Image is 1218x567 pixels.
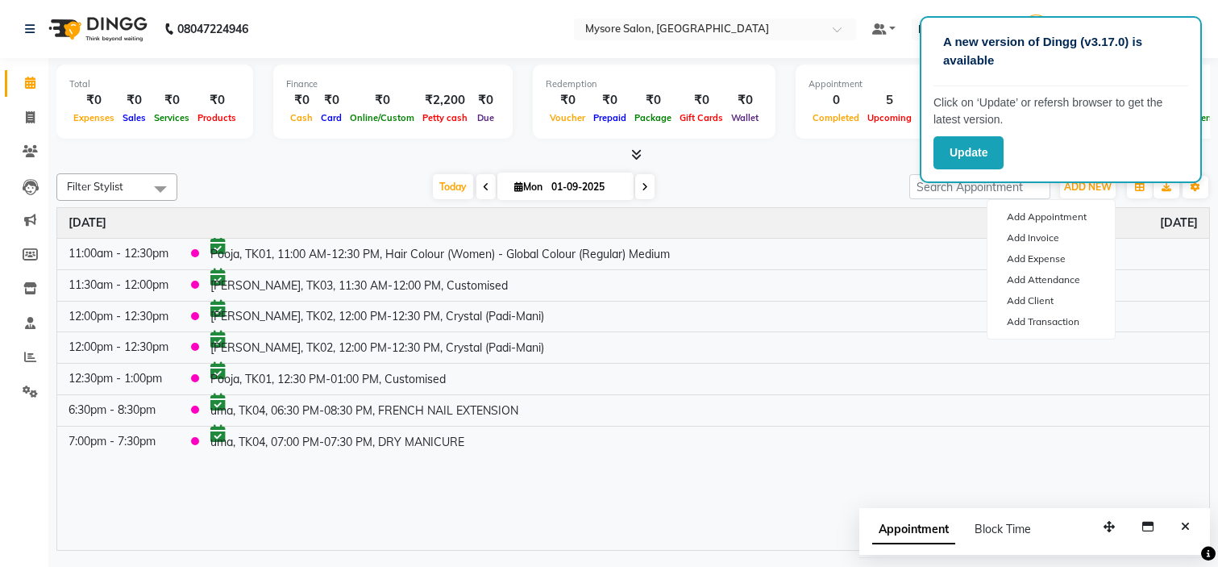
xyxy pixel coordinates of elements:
[199,332,1209,364] td: [PERSON_NAME], TK02, 12:00 PM-12:30 PM, Crystal (Padi-Mani)
[1174,515,1197,540] button: Close
[67,180,123,193] span: Filter Stylist
[57,427,180,457] td: 7:00pm - 7:30pm
[943,33,1179,69] p: A new version of Dingg (v3.17.0) is available
[199,395,1209,427] td: uma, TK04, 06:30 PM-08:30 PM, FRENCH NAIL EXTENSION
[546,91,589,110] div: ₹0
[676,112,727,123] span: Gift Cards
[418,91,472,110] div: ₹2,200
[1060,176,1116,198] button: ADD NEW
[809,112,863,123] span: Completed
[57,269,180,301] td: 11:30am - 12:00pm
[863,112,916,123] span: Upcoming
[727,91,763,110] div: ₹0
[199,364,1209,395] td: Pooja, TK01, 12:30 PM-01:00 PM, Customised
[933,136,1004,169] button: Update
[933,94,1188,128] p: Click on ‘Update’ or refersh browser to get the latest version.
[118,112,150,123] span: Sales
[510,181,547,193] span: Mon
[57,238,180,269] td: 11:00am - 12:30pm
[199,238,1209,269] td: Pooja, TK01, 11:00 AM-12:30 PM, Hair Colour (Women) - Global Colour (Regular) Medium
[472,91,500,110] div: ₹0
[69,215,106,231] a: September 1, 2025
[987,206,1115,227] button: Add Appointment
[676,91,727,110] div: ₹0
[69,112,118,123] span: Expenses
[1160,215,1198,231] a: September 1, 2025
[177,6,248,52] b: 08047224946
[57,364,180,395] td: 12:30pm - 1:00pm
[193,91,240,110] div: ₹0
[809,77,1008,91] div: Appointment
[589,112,630,123] span: Prepaid
[317,112,346,123] span: Card
[987,269,1115,290] a: Add Attendance
[863,91,916,110] div: 5
[286,77,500,91] div: Finance
[909,174,1050,199] input: Search Appointment
[199,269,1209,301] td: [PERSON_NAME], TK03, 11:30 AM-12:00 PM, Customised
[916,112,962,123] span: Ongoing
[727,112,763,123] span: Wallet
[346,91,418,110] div: ₹0
[199,301,1209,332] td: [PERSON_NAME], TK02, 12:00 PM-12:30 PM, Crystal (Padi-Mani)
[346,112,418,123] span: Online/Custom
[546,112,589,123] span: Voucher
[630,91,676,110] div: ₹0
[589,91,630,110] div: ₹0
[57,301,180,332] td: 12:00pm - 12:30pm
[987,248,1115,269] a: Add Expense
[286,112,317,123] span: Cash
[1064,181,1112,193] span: ADD NEW
[286,91,317,110] div: ₹0
[809,91,863,110] div: 0
[57,332,180,364] td: 12:00pm - 12:30pm
[69,91,118,110] div: ₹0
[193,112,240,123] span: Products
[987,290,1115,311] a: Add Client
[433,174,473,199] span: Today
[317,91,346,110] div: ₹0
[975,522,1031,536] span: Block Time
[57,208,1209,239] th: September 1, 2025
[1022,15,1050,43] img: The Glam Room Mysore
[872,515,955,544] span: Appointment
[916,91,962,110] div: 0
[41,6,152,52] img: logo
[987,311,1115,332] a: Add Transaction
[150,91,193,110] div: ₹0
[69,77,240,91] div: Total
[473,112,498,123] span: Due
[987,227,1115,248] a: Add Invoice
[546,77,763,91] div: Redemption
[150,112,193,123] span: Services
[118,91,150,110] div: ₹0
[57,395,180,427] td: 6:30pm - 8:30pm
[199,427,1209,457] td: uma, TK04, 07:00 PM-07:30 PM, DRY MANICURE
[547,175,627,199] input: 2025-09-01
[418,112,472,123] span: Petty cash
[630,112,676,123] span: Package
